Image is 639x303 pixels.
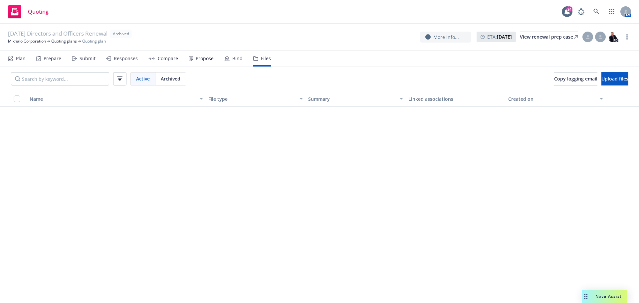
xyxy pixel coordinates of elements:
span: Copy logging email [554,76,597,82]
a: Switch app [605,5,618,18]
div: Prepare [44,56,61,61]
span: Nova Assist [595,293,622,299]
span: Archived [113,31,129,37]
strong: [DATE] [497,34,512,40]
img: photo [608,32,618,42]
div: Bind [232,56,243,61]
button: More info... [420,32,471,43]
a: Quoting plans [51,38,77,44]
div: Files [261,56,271,61]
button: File type [206,91,306,107]
span: Quoting [28,9,49,14]
button: Upload files [601,72,628,85]
span: Upload files [601,76,628,82]
span: Archived [161,75,180,82]
a: more [623,33,631,41]
div: Compare [158,56,178,61]
a: Quoting [5,2,51,21]
span: ETA : [487,33,512,40]
div: File type [208,95,296,102]
div: Linked associations [408,95,503,102]
a: Search [590,5,603,18]
a: Report a Bug [574,5,588,18]
a: View renewal prep case [520,32,578,42]
span: [DATE] Directors and Officers Renewal [8,30,107,38]
span: More info... [433,34,459,41]
div: Summary [308,95,396,102]
button: Linked associations [406,91,506,107]
div: Name [30,95,196,102]
input: Select all [14,95,20,102]
div: Created on [508,95,596,102]
button: Summary [306,91,406,107]
button: Name [27,91,206,107]
input: Search by keyword... [11,72,109,85]
button: Copy logging email [554,72,597,85]
a: Mixhalo Corporation [8,38,46,44]
span: Quoting plan [82,38,106,44]
div: Propose [196,56,214,61]
div: Drag to move [582,290,590,303]
span: Active [136,75,150,82]
div: 24 [566,6,572,12]
div: Plan [16,56,26,61]
button: Created on [506,91,606,107]
div: Submit [80,56,96,61]
div: Responses [114,56,138,61]
button: Nova Assist [582,290,627,303]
